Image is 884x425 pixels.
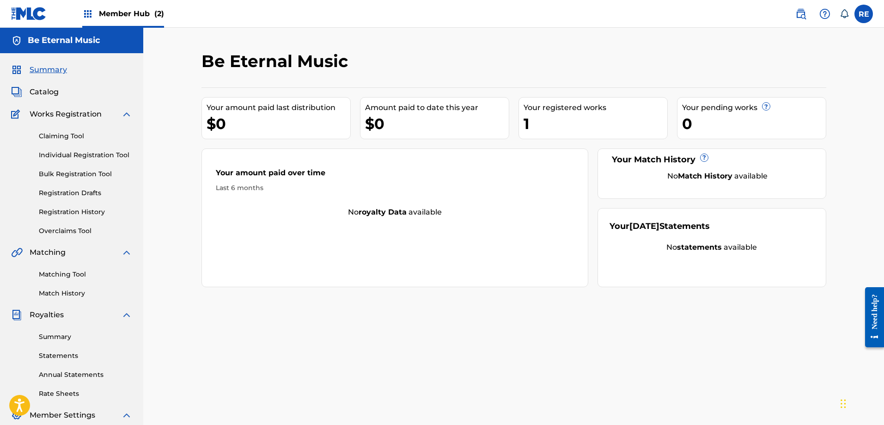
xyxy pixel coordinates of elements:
[216,167,574,183] div: Your amount paid over time
[762,103,770,110] span: ?
[39,131,132,141] a: Claiming Tool
[11,64,22,75] img: Summary
[82,8,93,19] img: Top Rightsholders
[524,113,667,134] div: 1
[39,207,132,217] a: Registration History
[207,113,350,134] div: $0
[207,102,350,113] div: Your amount paid last distribution
[682,102,826,113] div: Your pending works
[524,102,667,113] div: Your registered works
[39,226,132,236] a: Overclaims Tool
[39,351,132,361] a: Statements
[365,102,509,113] div: Amount paid to date this year
[121,109,132,120] img: expand
[39,169,132,179] a: Bulk Registration Tool
[838,381,884,425] div: Widget de chat
[121,309,132,320] img: expand
[701,154,708,161] span: ?
[30,109,102,120] span: Works Registration
[365,113,509,134] div: $0
[30,86,59,98] span: Catalog
[629,221,659,231] span: [DATE]
[359,208,407,216] strong: royalty data
[39,370,132,380] a: Annual Statements
[39,188,132,198] a: Registration Drafts
[610,154,814,166] div: Your Match History
[682,113,826,134] div: 0
[202,207,588,218] div: No available
[11,247,23,258] img: Matching
[11,410,22,421] img: Member Settings
[39,270,132,279] a: Matching Tool
[30,64,67,75] span: Summary
[39,289,132,298] a: Match History
[30,309,64,320] span: Royalties
[216,183,574,193] div: Last 6 months
[39,332,132,342] a: Summary
[841,390,846,418] div: Arrastrar
[30,247,66,258] span: Matching
[11,7,47,20] img: MLC Logo
[28,35,100,46] h5: Be Eternal Music
[610,242,814,253] div: No available
[11,86,22,98] img: Catalog
[154,9,164,18] span: (2)
[819,8,830,19] img: help
[854,5,873,23] div: User Menu
[678,172,732,180] strong: Match History
[201,51,353,72] h2: Be Eternal Music
[39,389,132,399] a: Rate Sheets
[99,8,164,19] span: Member Hub
[30,410,95,421] span: Member Settings
[11,86,59,98] a: CatalogCatalog
[858,280,884,355] iframe: Resource Center
[677,243,722,252] strong: statements
[792,5,810,23] a: Public Search
[838,381,884,425] iframe: Chat Widget
[11,35,22,46] img: Accounts
[840,9,849,18] div: Notifications
[121,247,132,258] img: expand
[795,8,806,19] img: search
[621,171,814,182] div: No available
[39,150,132,160] a: Individual Registration Tool
[11,109,23,120] img: Works Registration
[610,220,710,233] div: Your Statements
[11,309,22,320] img: Royalties
[11,64,67,75] a: SummarySummary
[816,5,834,23] div: Help
[121,410,132,421] img: expand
